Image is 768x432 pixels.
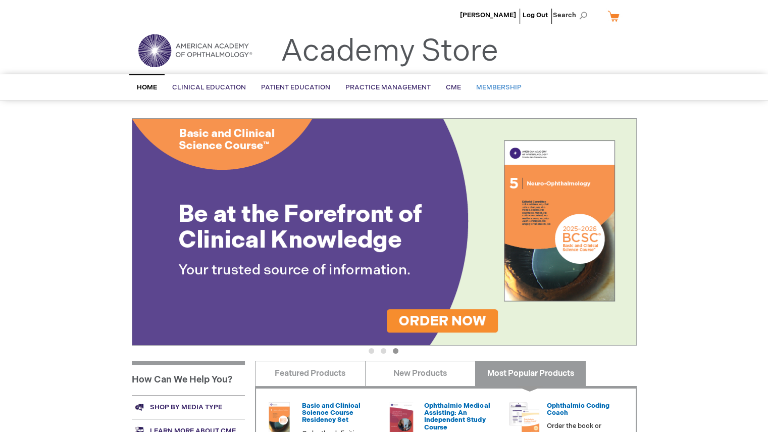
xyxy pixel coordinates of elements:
[132,395,245,419] a: Shop by media type
[460,11,516,19] a: [PERSON_NAME]
[261,83,330,91] span: Patient Education
[172,83,246,91] span: Clinical Education
[424,402,490,431] a: Ophthalmic Medical Assisting: An Independent Study Course
[302,402,361,424] a: Basic and Clinical Science Course Residency Set
[547,402,609,417] a: Ophthalmic Coding Coach
[137,83,157,91] span: Home
[475,361,586,386] a: Most Popular Products
[381,348,386,354] button: 2 of 3
[553,5,591,25] span: Search
[446,83,461,91] span: CME
[255,361,366,386] a: Featured Products
[393,348,398,354] button: 3 of 3
[476,83,522,91] span: Membership
[345,83,431,91] span: Practice Management
[369,348,374,354] button: 1 of 3
[281,33,498,70] a: Academy Store
[132,361,245,395] h1: How Can We Help You?
[523,11,548,19] a: Log Out
[365,361,476,386] a: New Products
